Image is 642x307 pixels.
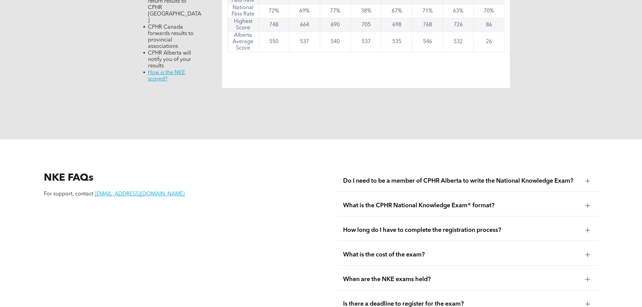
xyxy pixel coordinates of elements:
td: 748 [258,18,289,32]
td: 690 [320,18,350,32]
td: 71% [412,4,443,18]
td: 726 [443,18,473,32]
td: Highest Score [228,18,258,32]
span: When are the NKE exams held? [343,276,580,283]
td: Alberta Average Score [228,32,258,52]
a: How is the NKE scored? [148,70,185,82]
td: National Pass Rate [228,4,258,18]
td: 69% [289,4,320,18]
td: 537 [289,32,320,52]
td: 38% [350,4,381,18]
td: 698 [381,18,412,32]
td: 63% [443,4,473,18]
td: 26 [473,32,504,52]
span: What is the cost of the exam? [343,251,580,258]
span: What is the CPHR National Knowledge Exam® format? [343,202,580,209]
td: 70% [473,4,504,18]
td: 537 [350,32,381,52]
span: NKE FAQs [44,173,93,183]
td: 72% [258,4,289,18]
td: 86 [473,18,504,32]
a: [EMAIL_ADDRESS][DOMAIN_NAME] [95,191,185,197]
td: 67% [381,4,412,18]
td: 532 [443,32,473,52]
td: 768 [412,18,443,32]
span: CPHR Canada forwards results to provincial associations [148,25,193,49]
span: For support, contact [44,191,93,197]
span: How long do I have to complete the registration process? [343,226,580,234]
td: 77% [320,4,350,18]
td: 550 [258,32,289,52]
td: 705 [350,18,381,32]
td: 546 [412,32,443,52]
td: 664 [289,18,320,32]
td: 540 [320,32,350,52]
td: 535 [381,32,412,52]
span: CPHR Alberta will notify you of your results [148,51,191,69]
span: Do I need to be a member of CPHR Alberta to write the National Knowledge Exam? [343,177,580,185]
